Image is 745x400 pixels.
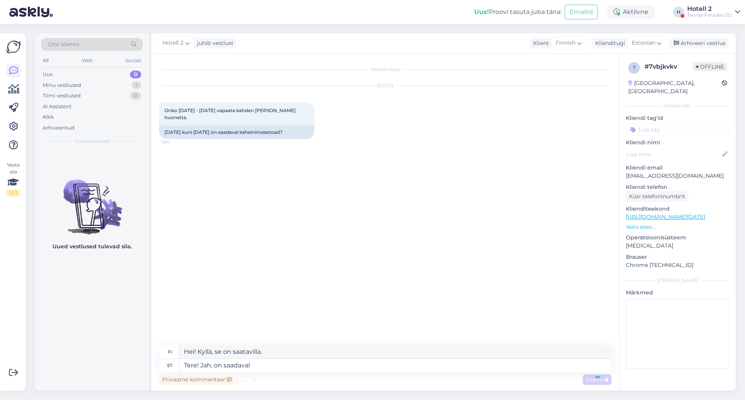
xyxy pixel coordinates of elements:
[159,82,612,89] div: [DATE]
[626,139,729,147] p: Kliendi nimi
[43,113,54,121] div: Kõik
[626,277,729,284] div: [PERSON_NAME]
[48,40,79,48] span: Otsi kliente
[43,124,74,132] div: Arhiveeritud
[159,126,314,139] div: [DATE] kuni [DATE] on saadaval kaheinimesetoad?
[687,12,732,18] div: Tervise Paradiis OÜ
[626,124,729,135] input: Lisa tag
[626,102,729,109] div: Kliendi info
[693,62,727,71] span: Offline
[43,103,71,111] div: AI Assistent
[530,39,549,47] div: Klient
[556,39,575,47] span: Finnish
[132,81,141,89] div: 1
[626,213,705,220] a: [URL][DOMAIN_NAME][DATE]
[626,205,729,213] p: Klienditeekond
[194,39,234,47] div: juhib vestlust
[645,62,693,71] div: # 7vbjkvkv
[626,172,729,180] p: [EMAIL_ADDRESS][DOMAIN_NAME]
[626,261,729,269] p: Chrome [TECHNICAL_ID]
[626,150,721,159] input: Lisa nimi
[43,92,81,100] div: Tiimi vestlused
[626,234,729,242] p: Operatsioonisüsteem
[592,39,625,47] div: Klienditugi
[626,114,729,122] p: Kliendi tag'id
[474,8,489,16] b: Uus!
[607,5,655,19] div: Aktiivne
[159,66,612,73] div: Vestlus algas
[626,223,729,230] p: Vaata edasi ...
[43,81,81,89] div: Minu vestlused
[6,40,21,54] img: Askly Logo
[130,92,141,100] div: 0
[626,253,729,261] p: Brauser
[673,7,684,17] div: H
[43,71,53,78] div: Uus
[626,164,729,172] p: Kliendi email
[633,65,636,71] span: 7
[474,7,561,17] div: Proovi tasuta juba täna:
[669,38,729,48] div: Arhiveeri vestlus
[632,39,655,47] span: Estonian
[35,166,149,235] img: No chats
[626,242,729,250] p: [MEDICAL_DATA]
[80,55,94,66] div: Web
[130,71,141,78] div: 0
[163,39,184,47] span: Hotell 2
[6,161,20,196] div: Vaata siia
[124,55,143,66] div: Socials
[165,107,297,120] span: Onko [DATE] - [DATE] vapaata kahden [PERSON_NAME] huonetta.
[6,189,20,196] div: 0 / 3
[626,191,688,202] div: Küsi telefoninumbrit
[626,289,729,297] p: Märkmed
[565,5,598,19] button: Emailid
[626,183,729,191] p: Kliendi telefon
[628,79,722,95] div: [GEOGRAPHIC_DATA], [GEOGRAPHIC_DATA]
[161,139,191,145] span: 19:13
[74,138,110,145] span: Uued vestlused
[41,55,50,66] div: All
[52,242,132,251] p: Uued vestlused tulevad siia.
[687,6,732,12] div: Hotell 2
[687,6,740,18] a: Hotell 2Tervise Paradiis OÜ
